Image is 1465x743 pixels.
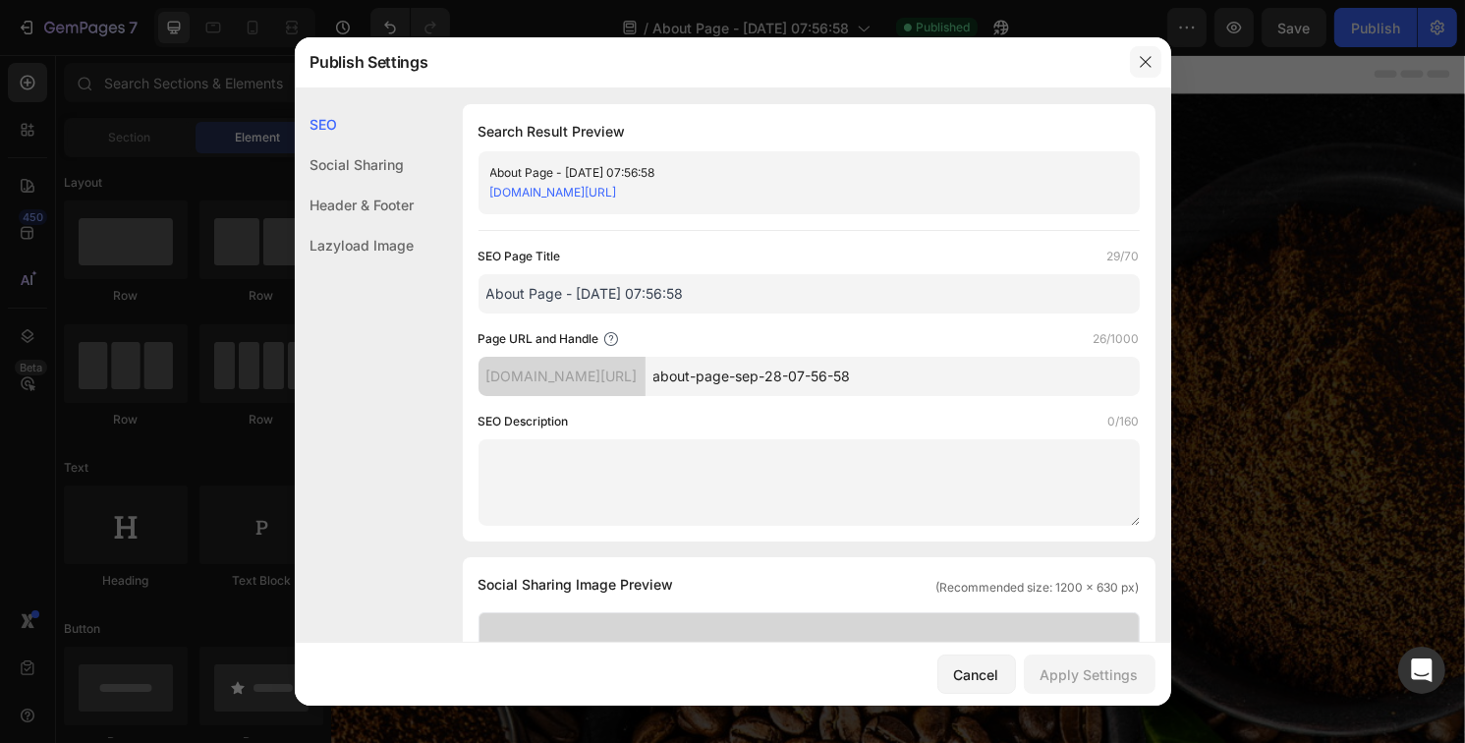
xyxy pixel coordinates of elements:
[1024,655,1155,694] button: Apply Settings
[295,104,415,144] div: SEO
[936,579,1140,597] span: (Recommended size: 1200 x 630 px)
[295,144,415,185] div: Social Sharing
[1108,412,1140,431] label: 0/160
[1041,664,1139,685] div: Apply Settings
[646,357,1140,396] input: Handle
[1094,329,1140,349] label: 26/1000
[479,329,599,349] label: Page URL and Handle
[490,185,617,200] a: [DOMAIN_NAME][URL]
[479,357,646,396] div: [DOMAIN_NAME][URL]
[479,274,1140,314] input: Title
[1107,247,1140,266] label: 29/70
[937,655,1016,694] button: Cancel
[479,573,674,597] span: Social Sharing Image Preview
[479,412,569,431] label: SEO Description
[311,304,868,496] p: From humble beginnings as a coffee seed to dominating the landscape and lives of many a place and...
[552,542,628,565] div: Read More
[490,163,1096,183] div: About Page - [DATE] 07:56:58
[521,530,659,577] a: Read More
[479,247,561,266] label: SEO Page Title
[311,225,868,276] p: Our Story
[295,185,415,225] div: Header & Footer
[1398,647,1445,694] div: Open Intercom Messenger
[295,36,1120,87] div: Publish Settings
[295,225,415,265] div: Lazyload Image
[479,120,1140,143] h1: Search Result Preview
[954,664,999,685] div: Cancel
